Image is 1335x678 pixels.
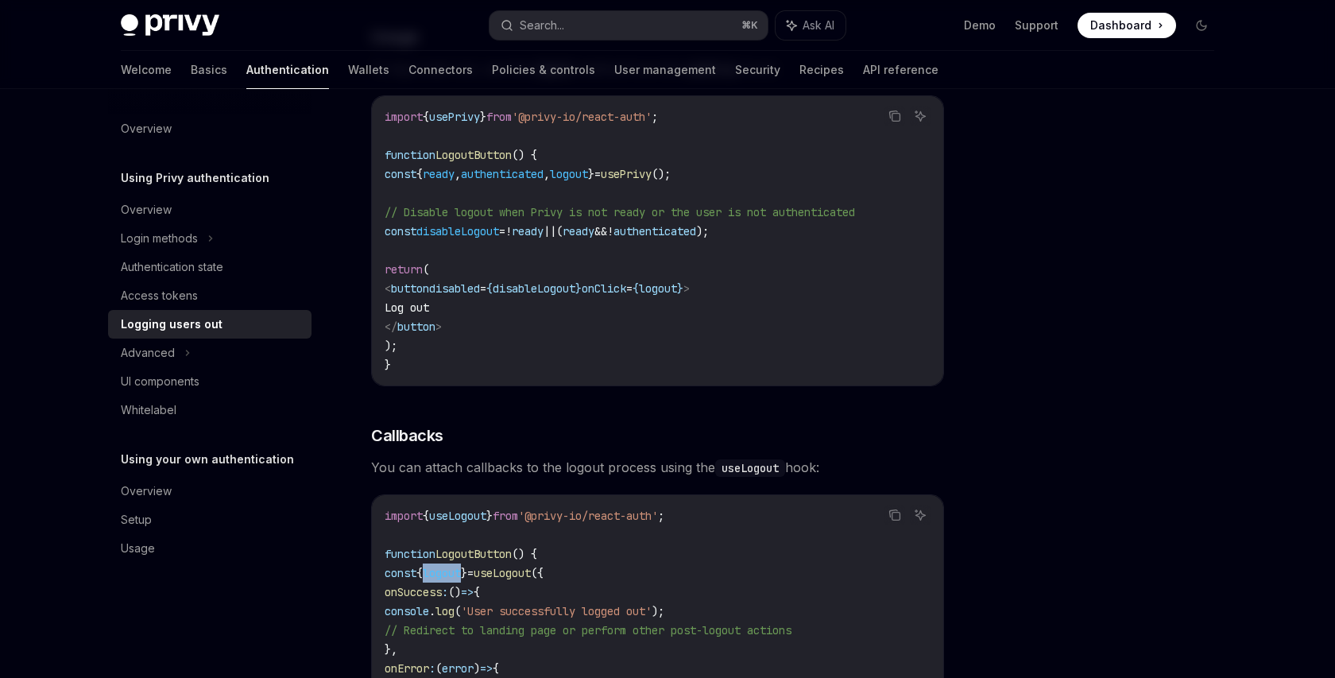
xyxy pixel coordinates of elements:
span: button [397,320,435,334]
a: Basics [191,51,227,89]
div: Whitelabel [121,401,176,420]
span: usePrivy [601,167,652,181]
h5: Using Privy authentication [121,169,269,188]
span: (); [652,167,671,181]
span: { [416,566,423,580]
a: Access tokens [108,281,311,310]
span: // Redirect to landing page or perform other post-logout actions [385,623,791,637]
span: } [677,281,683,296]
img: dark logo [121,14,219,37]
button: Ask AI [776,11,845,40]
span: ready [423,167,455,181]
div: Advanced [121,343,175,362]
span: ( [455,604,461,618]
span: { [423,110,429,124]
span: . [429,604,435,618]
span: Dashboard [1090,17,1151,33]
span: { [423,509,429,523]
span: </ [385,320,397,334]
button: Toggle dark mode [1189,13,1214,38]
span: = [626,281,633,296]
button: Search...⌘K [489,11,768,40]
span: const [385,566,416,580]
span: : [429,661,435,676]
div: Overview [121,200,172,219]
span: = [499,224,505,238]
span: ! [607,224,613,238]
a: Policies & controls [492,51,595,89]
a: Setup [108,506,311,534]
span: button [391,281,429,296]
a: UI components [108,367,311,396]
span: ); [385,339,397,353]
span: import [385,509,423,523]
span: > [435,320,442,334]
span: } [480,110,486,124]
span: = [480,281,486,296]
span: ( [435,661,442,676]
span: () [448,585,461,599]
span: { [416,167,423,181]
span: Callbacks [371,424,443,447]
span: Ask AI [803,17,834,33]
span: disabled [429,281,480,296]
span: , [544,167,550,181]
span: } [588,167,594,181]
div: Overview [121,482,172,501]
span: > [683,281,690,296]
span: { [486,281,493,296]
span: { [474,585,480,599]
span: ; [658,509,664,523]
span: ); [696,224,709,238]
span: : [442,585,448,599]
div: Search... [520,16,564,35]
span: const [385,167,416,181]
span: ) [474,661,480,676]
a: Overview [108,196,311,224]
span: function [385,547,435,561]
a: Overview [108,477,311,506]
h5: Using your own authentication [121,450,294,469]
span: ! [505,224,512,238]
span: onClick [582,281,626,296]
a: Connectors [408,51,473,89]
span: LogoutButton [435,148,512,162]
span: => [461,585,474,599]
span: onError [385,661,429,676]
span: logout [550,167,588,181]
span: logout [639,281,677,296]
a: Authentication [246,51,329,89]
span: Log out [385,300,429,315]
span: { [633,281,639,296]
span: You can attach callbacks to the logout process using the hook: [371,456,944,478]
span: usePrivy [429,110,480,124]
a: Logging users out [108,310,311,339]
span: error [442,661,474,676]
span: ready [512,224,544,238]
span: // Disable logout when Privy is not ready or the user is not authenticated [385,205,855,219]
a: Recipes [799,51,844,89]
span: const [385,224,416,238]
span: } [486,509,493,523]
span: function [385,148,435,162]
span: , [455,167,461,181]
a: Usage [108,534,311,563]
span: ; [652,110,658,124]
span: = [467,566,474,580]
span: disableLogout [493,281,575,296]
span: ); [652,604,664,618]
span: () { [512,148,537,162]
button: Copy the contents from the code block [884,505,905,525]
span: ({ [531,566,544,580]
button: Ask AI [910,106,931,126]
span: disableLogout [416,224,499,238]
span: log [435,604,455,618]
span: ready [563,224,594,238]
span: ⌘ K [741,19,758,32]
a: Welcome [121,51,172,89]
span: } [575,281,582,296]
span: from [486,110,512,124]
div: Access tokens [121,286,198,305]
span: '@privy-io/react-auth' [518,509,658,523]
span: ( [556,224,563,238]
